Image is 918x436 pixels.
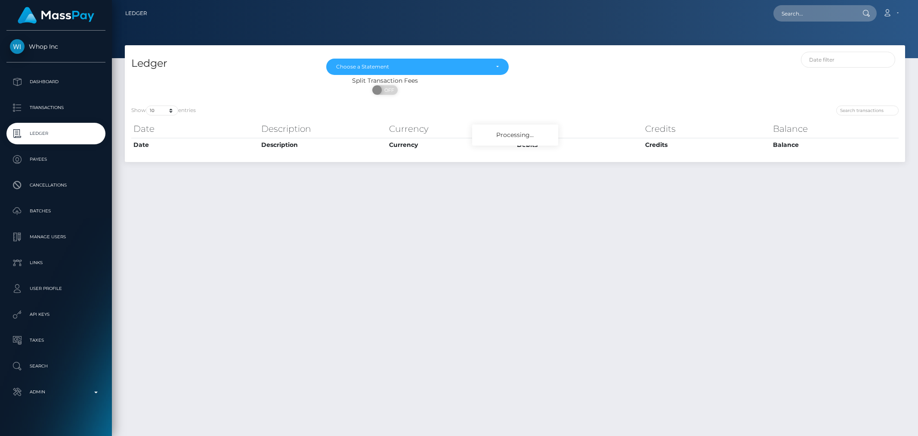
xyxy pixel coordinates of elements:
[6,149,105,170] a: Payees
[10,308,102,321] p: API Keys
[10,205,102,218] p: Batches
[6,71,105,93] a: Dashboard
[6,381,105,403] a: Admin
[259,120,387,137] th: Description
[125,4,147,22] a: Ledger
[259,138,387,152] th: Description
[10,153,102,166] p: Payees
[10,282,102,295] p: User Profile
[387,120,515,137] th: Currency
[10,39,25,54] img: Whop Inc
[6,304,105,325] a: API Keys
[326,59,508,75] button: Choose a Statement
[771,138,899,152] th: Balance
[643,120,771,137] th: Credits
[10,360,102,373] p: Search
[131,56,313,71] h4: Ledger
[472,125,558,146] div: Processing...
[10,386,102,399] p: Admin
[18,7,94,24] img: MassPay Logo
[6,174,105,196] a: Cancellations
[6,330,105,351] a: Taxes
[6,200,105,222] a: Batches
[10,334,102,347] p: Taxes
[131,106,196,115] label: Show entries
[6,43,105,50] span: Whop Inc
[6,226,105,248] a: Manage Users
[801,52,895,68] input: Date filter
[10,179,102,192] p: Cancellations
[10,256,102,269] p: Links
[6,97,105,118] a: Transactions
[336,63,488,70] div: Choose a Statement
[6,355,105,377] a: Search
[6,252,105,274] a: Links
[377,85,399,95] span: OFF
[6,123,105,144] a: Ledger
[515,138,643,152] th: Debits
[515,120,643,137] th: Debits
[125,76,645,85] div: Split Transaction Fees
[146,106,178,115] select: Showentries
[10,127,102,140] p: Ledger
[10,230,102,243] p: Manage Users
[836,106,899,115] input: Search transactions
[643,138,771,152] th: Credits
[387,138,515,152] th: Currency
[131,120,259,137] th: Date
[10,101,102,114] p: Transactions
[131,138,259,152] th: Date
[771,120,899,137] th: Balance
[6,278,105,299] a: User Profile
[773,5,854,22] input: Search...
[10,75,102,88] p: Dashboard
